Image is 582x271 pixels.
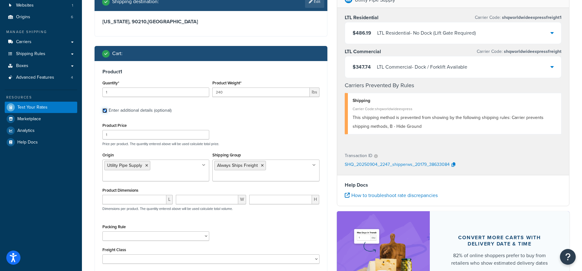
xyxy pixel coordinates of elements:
[16,14,30,20] span: Origins
[5,11,77,23] li: Origins
[17,116,41,122] span: Marketplace
[102,153,114,157] label: Origin
[102,247,126,252] label: Freight Class
[112,51,123,56] h2: Cart :
[16,3,34,8] span: Websites
[109,106,171,115] div: Enter additional details (optional)
[345,14,378,21] h3: LTL Residential
[5,48,77,60] a: Shipping Rules
[107,162,142,169] span: Utility Pipe Supply
[16,51,45,57] span: Shipping Rules
[102,123,127,128] label: Product Price
[345,151,372,160] p: Transaction ID
[212,88,309,97] input: 0.00
[5,72,77,83] li: Advanced Features
[345,192,438,199] a: How to troubleshoot rate discrepancies
[353,63,371,71] span: $347.74
[560,249,576,265] button: Open Resource Center
[5,95,77,100] div: Resources
[353,104,557,113] div: Carrier Code: shqworldwideexpress
[353,114,544,130] span: This shipping method is prevented from showing by the following shipping rules: Carrier prevents ...
[17,140,38,145] span: Help Docs
[5,11,77,23] a: Origins6
[501,14,562,21] span: shqworldwideexpressfreight1
[17,105,48,110] span: Test Your Rates
[102,188,138,193] label: Product Dimensions
[166,195,173,204] span: L
[377,29,476,37] div: LTL Residential - No Dock (Lift Gate Required)
[71,14,73,20] span: 6
[238,195,246,204] span: W
[212,81,241,85] label: Product Weight*
[17,128,35,133] span: Analytics
[503,48,562,55] span: shqworldwideexpressfreight
[16,75,54,80] span: Advanced Features
[5,29,77,35] div: Manage Shipping
[16,63,28,69] span: Boxes
[445,252,554,267] div: 82% of online shoppers prefer to buy from retailers who show estimated delivery dates
[353,29,371,37] span: $486.19
[5,113,77,125] a: Marketplace
[101,142,321,146] p: Price per product. The quantity entered above will be used calculate total price.
[102,224,126,229] label: Packing Rule
[345,48,381,55] h3: LTL Commercial
[101,206,233,211] p: Dimensions per product. The quantity entered above will be used calculate total volume.
[16,39,32,45] span: Carriers
[71,75,73,80] span: 4
[310,88,320,97] span: lbs
[345,81,562,90] h4: Carriers Prevented By Rules
[5,102,77,113] a: Test Your Rates
[475,13,562,22] p: Carrier Code:
[5,137,77,148] a: Help Docs
[102,108,107,113] input: Enter additional details (optional)
[477,47,562,56] p: Carrier Code:
[345,181,562,189] h4: Help Docs
[5,125,77,136] a: Analytics
[345,160,450,170] p: SHQ_20250904_2247_shipperws_20179_38633084
[353,96,557,105] div: Shipping
[102,88,209,97] input: 0.0
[102,81,119,85] label: Quantity*
[102,19,320,25] h3: [US_STATE], 90210 , [GEOGRAPHIC_DATA]
[5,60,77,72] a: Boxes
[445,234,554,247] div: Convert more carts with delivery date & time
[5,72,77,83] a: Advanced Features4
[217,162,258,169] span: Always Ships Freight
[377,63,467,71] div: LTL Commercial - Dock / Forklift Available
[312,195,319,204] span: H
[212,153,241,157] label: Shipping Group
[5,36,77,48] a: Carriers
[102,69,320,75] h3: Product 1
[72,3,73,8] span: 1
